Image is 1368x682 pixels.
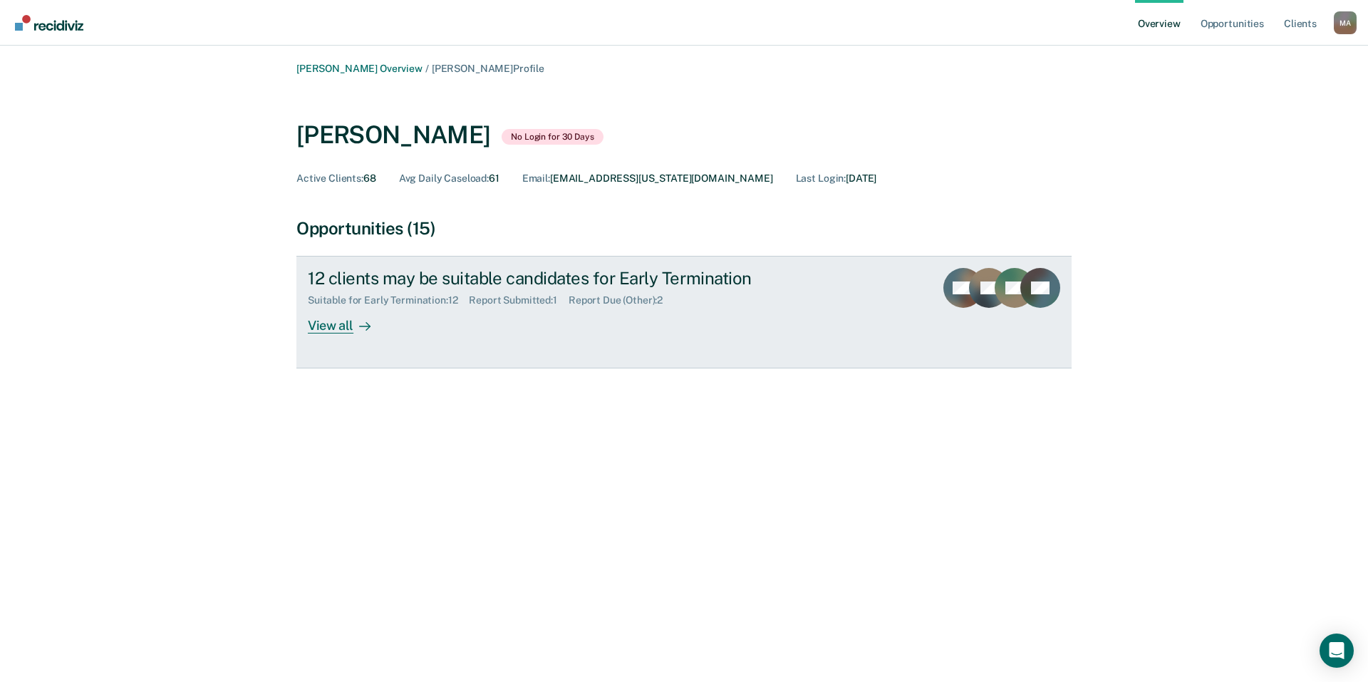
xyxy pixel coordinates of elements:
a: [PERSON_NAME] Overview [296,63,423,74]
img: Recidiviz [15,15,83,31]
div: 68 [296,172,376,185]
div: [DATE] [796,172,877,185]
div: M A [1334,11,1357,34]
div: 12 clients may be suitable candidates for Early Termination [308,268,808,289]
div: [EMAIL_ADDRESS][US_STATE][DOMAIN_NAME] [522,172,773,185]
div: Report Submitted : 1 [469,294,569,306]
span: Email : [522,172,550,184]
div: 61 [399,172,499,185]
div: Suitable for Early Termination : 12 [308,294,469,306]
span: Active Clients : [296,172,363,184]
div: Open Intercom Messenger [1320,634,1354,668]
span: / [423,63,432,74]
div: [PERSON_NAME] [296,120,490,150]
div: View all [308,306,388,334]
button: Profile dropdown button [1334,11,1357,34]
span: [PERSON_NAME] Profile [432,63,544,74]
span: Avg Daily Caseload : [399,172,489,184]
div: Opportunities (15) [296,218,1072,239]
div: Report Due (Other) : 2 [569,294,674,306]
a: 12 clients may be suitable candidates for Early TerminationSuitable for Early Termination:12Repor... [296,256,1072,368]
span: No Login for 30 Days [502,129,603,145]
span: Last Login : [796,172,846,184]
